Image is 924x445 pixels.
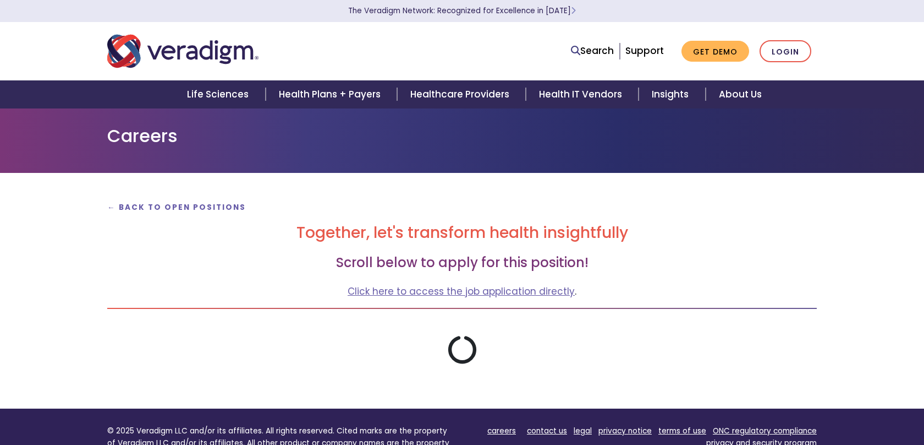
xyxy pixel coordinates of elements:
[397,80,526,108] a: Healthcare Providers
[526,80,639,108] a: Health IT Vendors
[598,426,652,436] a: privacy notice
[107,255,817,271] h3: Scroll below to apply for this position!
[348,285,575,298] a: Click here to access the job application directly
[706,80,775,108] a: About Us
[639,80,705,108] a: Insights
[571,6,576,16] span: Learn More
[107,284,817,299] p: .
[174,80,265,108] a: Life Sciences
[266,80,397,108] a: Health Plans + Payers
[571,44,614,58] a: Search
[713,426,817,436] a: ONC regulatory compliance
[107,202,246,213] a: ← Back to Open Positions
[348,6,576,16] a: The Veradigm Network: Recognized for Excellence in [DATE]Learn More
[107,224,817,242] h2: Together, let's transform health insightfully
[574,426,592,436] a: legal
[658,426,706,436] a: terms of use
[487,426,516,436] a: careers
[107,126,817,146] h1: Careers
[760,40,811,63] a: Login
[527,426,567,436] a: contact us
[107,33,258,69] img: Veradigm logo
[681,41,749,62] a: Get Demo
[625,44,664,57] a: Support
